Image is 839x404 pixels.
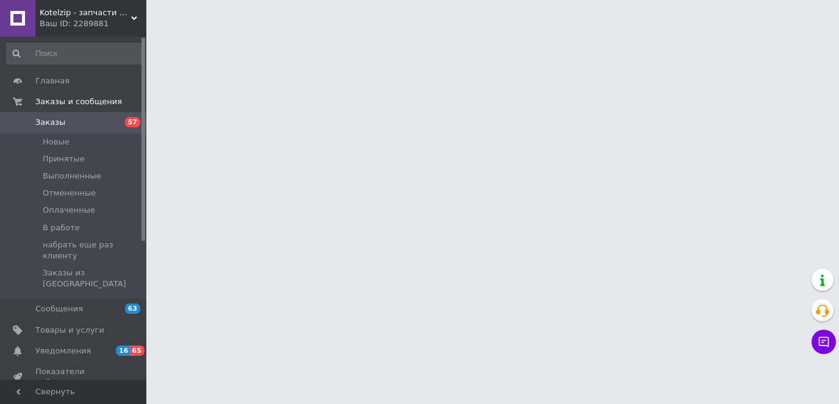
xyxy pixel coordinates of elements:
[35,303,83,314] span: Сообщения
[43,239,143,261] span: набрать еще раз клиенту
[43,154,85,165] span: Принятые
[35,117,65,128] span: Заказы
[40,7,131,18] span: Kotelzip - запчасти для котлов, теплообменники битермические, измерительные приборы и толщиномеры
[35,366,113,388] span: Показатели работы компании
[43,205,95,216] span: Оплаченные
[43,136,70,147] span: Новые
[43,171,101,182] span: Выполненные
[35,346,91,356] span: Уведомления
[35,325,104,336] span: Товары и услуги
[6,43,144,65] input: Поиск
[125,117,140,127] span: 57
[116,346,130,356] span: 16
[43,188,96,199] span: Отмененные
[130,346,144,356] span: 65
[35,96,122,107] span: Заказы и сообщения
[40,18,146,29] div: Ваш ID: 2289881
[812,330,836,354] button: Чат с покупателем
[43,222,80,233] span: В работе
[35,76,70,87] span: Главная
[43,268,143,289] span: Заказы из [GEOGRAPHIC_DATA]
[125,303,140,314] span: 63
